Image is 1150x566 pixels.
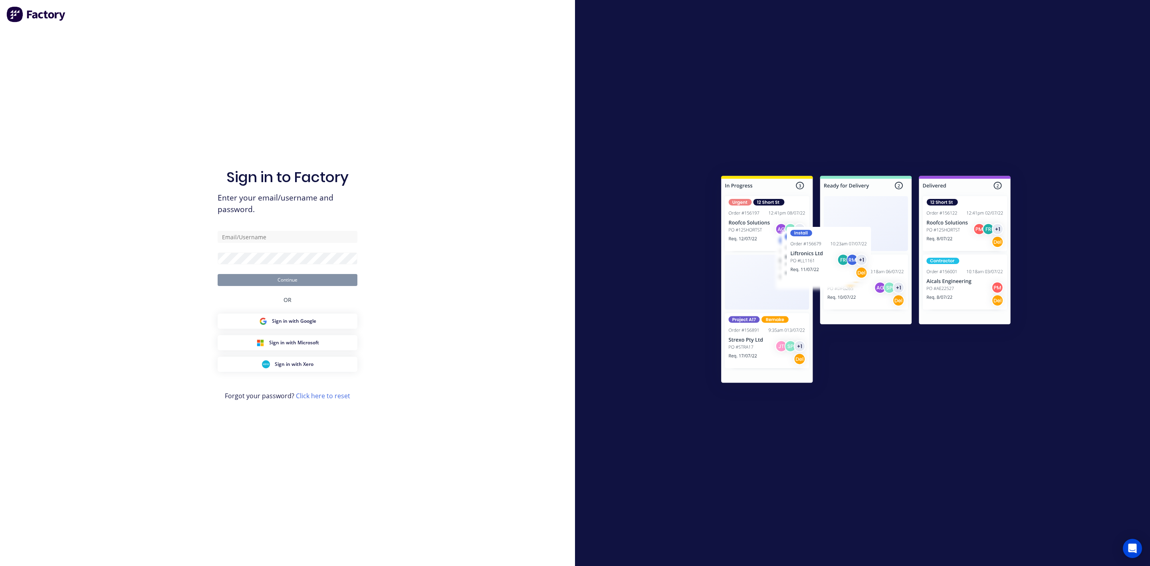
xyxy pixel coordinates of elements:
[218,357,357,372] button: Xero Sign inSign in with Xero
[275,361,313,368] span: Sign in with Xero
[256,339,264,347] img: Microsoft Sign in
[704,160,1028,402] img: Sign in
[6,6,66,22] img: Factory
[225,391,350,401] span: Forgot your password?
[218,314,357,329] button: Google Sign inSign in with Google
[296,391,350,400] a: Click here to reset
[226,169,349,186] h1: Sign in to Factory
[218,231,357,243] input: Email/Username
[259,317,267,325] img: Google Sign in
[262,360,270,368] img: Xero Sign in
[272,318,316,325] span: Sign in with Google
[1123,539,1142,558] div: Open Intercom Messenger
[218,335,357,350] button: Microsoft Sign inSign in with Microsoft
[284,286,291,314] div: OR
[269,339,319,346] span: Sign in with Microsoft
[218,192,357,215] span: Enter your email/username and password.
[218,274,357,286] button: Continue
